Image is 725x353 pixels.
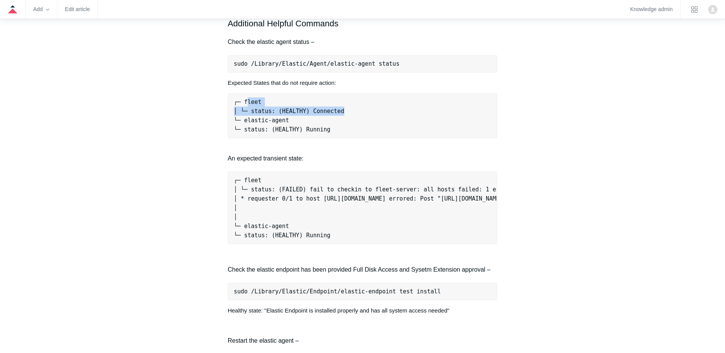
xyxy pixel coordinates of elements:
pre: ┌─ fleet │ └─ status: (FAILED) fail to checkin to fleet-server: all hosts failed: 1 error occurre... [228,172,498,244]
h2: Additional Helpful Commands [228,17,498,30]
zd-hc-trigger: Click your profile icon to open the profile menu [708,5,717,14]
a: Knowledge admin [630,7,673,11]
h4: An expected transient state: [228,144,498,164]
pre: sudo /Library/Elastic/Endpoint/elastic-endpoint test install [228,283,498,300]
img: user avatar [708,5,717,14]
h4: Check the elastic endpoint has been provided Full Disk Access and Sysetm Extension approval – [228,265,498,275]
pre: ┌─ fleet │ └─ status: (HEALTHY) Connected └─ elastic-agent └─ status: (HEALTHY) Running [228,93,498,138]
a: Edit article [65,7,90,11]
zd-hc-trigger: Add [33,7,49,11]
h4: Check the elastic agent status – [228,37,498,47]
h4: Restart the elastic agent – [228,336,498,346]
p: Healthy state: "Elastic Endpoint is installed properly and has all system access needed" [228,306,498,315]
p: Expected States that do not require action: [228,78,498,87]
pre: sudo /Library/Elastic/Agent/elastic-agent status [228,55,498,73]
